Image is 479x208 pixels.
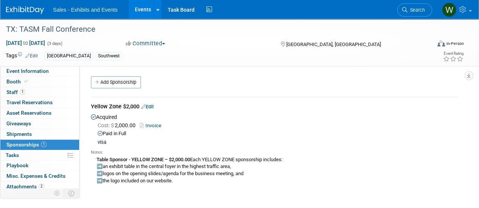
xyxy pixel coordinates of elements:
a: Playbook [0,160,79,171]
span: Sales - Exhibits and Events [53,7,117,13]
td: Toggle Event Tabs [64,188,80,198]
span: Asset Reservations [6,110,51,116]
i: Booth reservation complete [24,79,28,83]
span: 1 [20,89,25,95]
div: Yellow Zone $2,000 [91,103,458,112]
div: TX: TASM Fall Conference [3,23,425,36]
a: Misc. Expenses & Credits [0,171,79,181]
a: Edit [141,104,154,109]
span: Booth [6,79,30,85]
img: ExhibitDay [6,6,44,14]
span: [DATE] [DATE] [6,40,45,46]
a: Invoice [140,123,164,128]
div: [GEOGRAPHIC_DATA] [45,52,93,60]
span: 1 [41,142,47,147]
a: Edit [25,53,38,59]
span: Attachments [6,183,44,190]
button: Committed [123,40,168,48]
span: Staff [6,89,25,95]
div: Paid in Full [98,130,458,137]
div: visa [98,139,458,146]
span: (3 days) [47,41,62,46]
span: Misc. Expenses & Credits [6,173,66,179]
div: In-Person [446,41,464,46]
span: 2,000.00 [98,122,139,128]
div: Event Format [397,39,464,51]
a: Staff1 [0,87,79,97]
span: Travel Reservations [6,99,53,105]
a: Add Sponsorship [91,76,141,88]
span: 2 [39,183,44,189]
span: Cost: $ [98,122,115,128]
span: [GEOGRAPHIC_DATA], [GEOGRAPHIC_DATA] [286,42,381,47]
div: Notes: [91,149,458,156]
a: Giveaways [0,119,79,129]
a: Event Information [0,66,79,76]
a: Sponsorships1 [0,140,79,150]
a: Tasks [0,150,79,160]
img: Format-Inperson.png [437,40,445,46]
span: Giveaways [6,120,31,126]
span: Shipments [6,131,32,137]
a: Search [397,3,432,17]
a: Attachments2 [0,182,79,192]
div: Southwest [96,52,122,60]
span: to [22,40,29,46]
span: Search [407,7,425,13]
div: Each YELLOW ZONE sponsorship includes: ➡️an exhibit table in the central foyer in the highest tra... [91,156,458,184]
span: Playbook [6,162,28,168]
a: Travel Reservations [0,97,79,108]
div: Event Rating [443,52,463,55]
a: Asset Reservations [0,108,79,118]
td: Tags [6,52,38,60]
td: Personalize Event Tab Strip [51,188,64,198]
img: Wendy Devault [442,3,456,17]
a: Shipments [0,129,79,139]
span: Sponsorships [6,142,47,148]
a: Booth [0,77,79,87]
span: Event Information [6,68,49,74]
div: Acquired [91,112,458,186]
b: Table Sponsor - YELLOW ZONE – $2,000.00 [97,157,190,162]
span: Tasks [6,152,19,158]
